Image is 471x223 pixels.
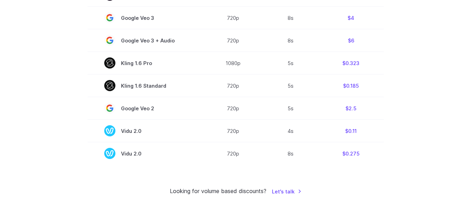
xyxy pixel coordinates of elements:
[203,97,263,120] td: 720p
[263,29,318,52] td: 8s
[203,7,263,29] td: 720p
[203,29,263,52] td: 720p
[263,120,318,142] td: 4s
[263,74,318,97] td: 5s
[104,57,187,69] span: Kling 1.6 Pro
[203,74,263,97] td: 720p
[272,188,302,196] a: Let's talk
[203,120,263,142] td: 720p
[263,142,318,165] td: 8s
[104,35,187,46] span: Google Veo 3 + Audio
[318,7,384,29] td: $4
[203,52,263,74] td: 1080p
[104,148,187,159] span: Vidu 2.0
[263,52,318,74] td: 5s
[318,29,384,52] td: $6
[104,125,187,136] span: Vidu 2.0
[263,7,318,29] td: 8s
[263,97,318,120] td: 5s
[318,74,384,97] td: $0.185
[104,80,187,91] span: Kling 1.6 Standard
[318,120,384,142] td: $0.11
[104,103,187,114] span: Google Veo 2
[203,142,263,165] td: 720p
[318,97,384,120] td: $2.5
[318,142,384,165] td: $0.275
[104,12,187,23] span: Google Veo 3
[318,52,384,74] td: $0.323
[170,187,266,196] small: Looking for volume based discounts?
